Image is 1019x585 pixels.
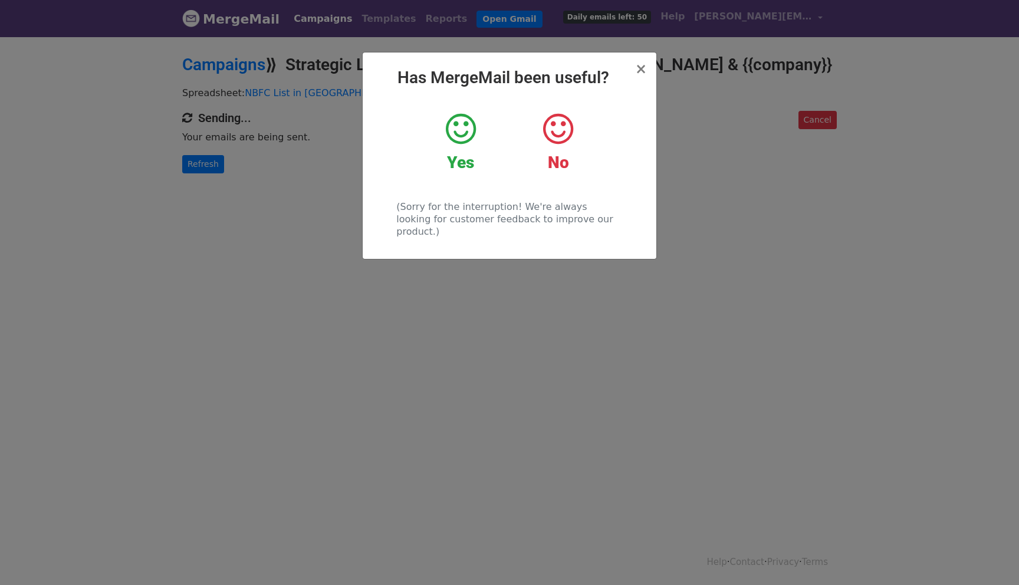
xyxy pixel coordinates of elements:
[421,111,501,173] a: Yes
[372,68,647,88] h2: Has MergeMail been useful?
[548,153,569,172] strong: No
[635,62,647,76] button: Close
[635,61,647,77] span: ×
[396,201,622,238] p: (Sorry for the interruption! We're always looking for customer feedback to improve our product.)
[518,111,598,173] a: No
[447,153,474,172] strong: Yes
